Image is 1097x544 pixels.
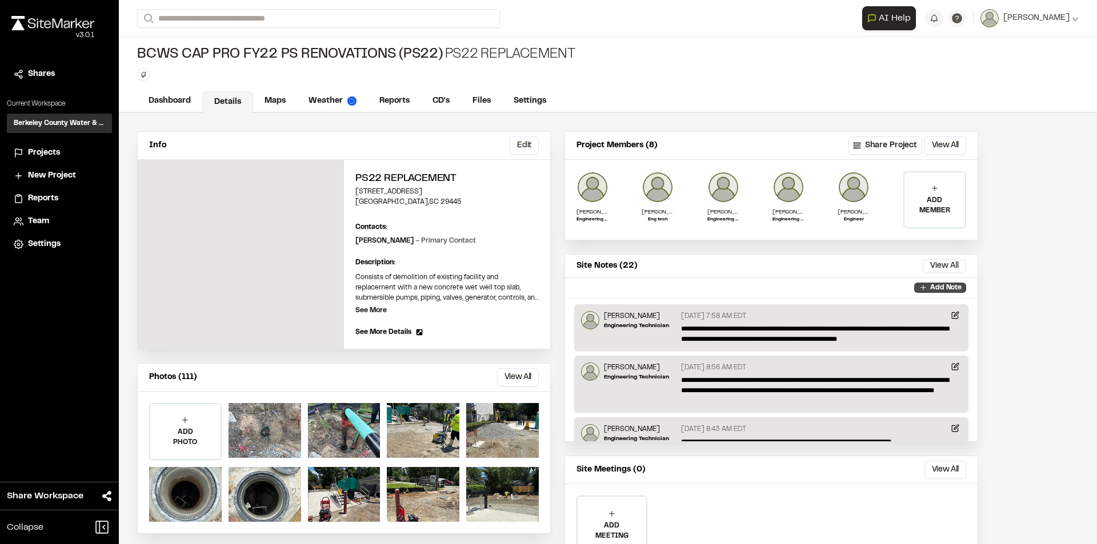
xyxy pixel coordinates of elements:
[355,197,539,207] p: [GEOGRAPHIC_DATA] , SC 29445
[681,424,746,434] p: [DATE] 8:43 AM EDT
[642,208,674,216] p: [PERSON_NAME]
[497,368,539,386] button: View All
[604,321,669,330] p: Engineering Technician
[14,192,105,205] a: Reports
[14,68,105,80] a: Shares
[904,195,965,216] p: ADD MEMBER
[253,90,297,112] a: Maps
[923,259,966,273] button: View All
[604,424,669,434] p: [PERSON_NAME]
[28,215,49,228] span: Team
[28,238,61,251] span: Settings
[642,216,674,223] p: Eng tech
[772,216,804,223] p: Engineering Technician III
[137,46,443,64] span: BCWS CAP PRO FY22 PS Renovations (PS22)
[355,305,387,316] p: See More
[421,90,461,112] a: CD's
[297,90,368,112] a: Weather
[604,373,669,381] p: Engineering Technician
[137,9,158,28] button: Search
[502,90,558,112] a: Settings
[681,362,746,373] p: [DATE] 8:56 AM EDT
[7,99,112,109] p: Current Workspace
[202,91,253,113] a: Details
[355,257,539,268] p: Description:
[576,171,608,203] img: Robert Gaskins
[416,238,476,244] span: - Primary Contact
[581,362,599,381] img: Micah Trembath
[581,424,599,442] img: Micah Trembath
[14,215,105,228] a: Team
[980,9,999,27] img: User
[510,136,539,155] button: Edit
[28,147,60,159] span: Projects
[137,90,202,112] a: Dashboard
[28,170,76,182] span: New Project
[576,464,646,476] p: Site Meetings (0)
[642,171,674,203] img: Joseph
[137,46,575,64] div: PS22 Replacement
[924,461,966,479] button: View All
[576,216,608,223] p: Engineering Field Coordinator
[707,171,739,203] img: Micah Trembath
[681,311,746,321] p: [DATE] 7:58 AM EDT
[576,139,658,152] p: Project Members (8)
[604,311,669,321] p: [PERSON_NAME]
[862,6,920,30] div: Open AI Assistant
[14,170,105,182] a: New Project
[838,216,870,223] p: Engineer
[772,171,804,203] img: Philip McKnight
[355,171,539,187] h2: PS22 Replacement
[355,187,539,197] p: [STREET_ADDRESS]
[355,222,387,232] p: Contacts:
[7,489,83,503] span: Share Workspace
[848,136,922,155] button: Share Project
[347,96,357,106] img: precipai.png
[150,427,221,448] p: ADD PHOTO
[14,147,105,159] a: Projects
[14,238,105,251] a: Settings
[707,208,739,216] p: [PERSON_NAME]
[838,171,870,203] img: Charles Clark
[980,9,1079,27] button: [PERSON_NAME]
[707,216,739,223] p: Engineering Technician
[461,90,502,112] a: Files
[578,521,646,541] p: ADD MEETING
[576,208,608,216] p: [PERSON_NAME]
[1003,12,1070,25] span: [PERSON_NAME]
[7,521,43,534] span: Collapse
[149,371,197,384] p: Photos (111)
[924,136,966,155] button: View All
[368,90,421,112] a: Reports
[137,68,150,81] button: Edit Tags
[355,236,476,246] p: [PERSON_NAME]
[838,208,870,216] p: [PERSON_NAME]
[355,327,411,337] span: See More Details
[28,68,55,80] span: Shares
[11,16,94,30] img: rebrand.png
[604,362,669,373] p: [PERSON_NAME]
[28,192,58,205] span: Reports
[862,6,916,30] button: Open AI Assistant
[355,272,539,303] p: Consists of demolition of existing facility and replacement with a new concrete wet well top slab...
[576,260,638,272] p: Site Notes (22)
[772,208,804,216] p: [PERSON_NAME]
[604,434,669,443] p: Engineering Technician
[14,118,105,128] h3: Berkeley County Water & Sewer
[930,283,962,293] p: Add Note
[149,139,166,152] p: Info
[879,11,911,25] span: AI Help
[11,30,94,41] div: Oh geez...please don't...
[581,311,599,329] img: Micah Trembath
